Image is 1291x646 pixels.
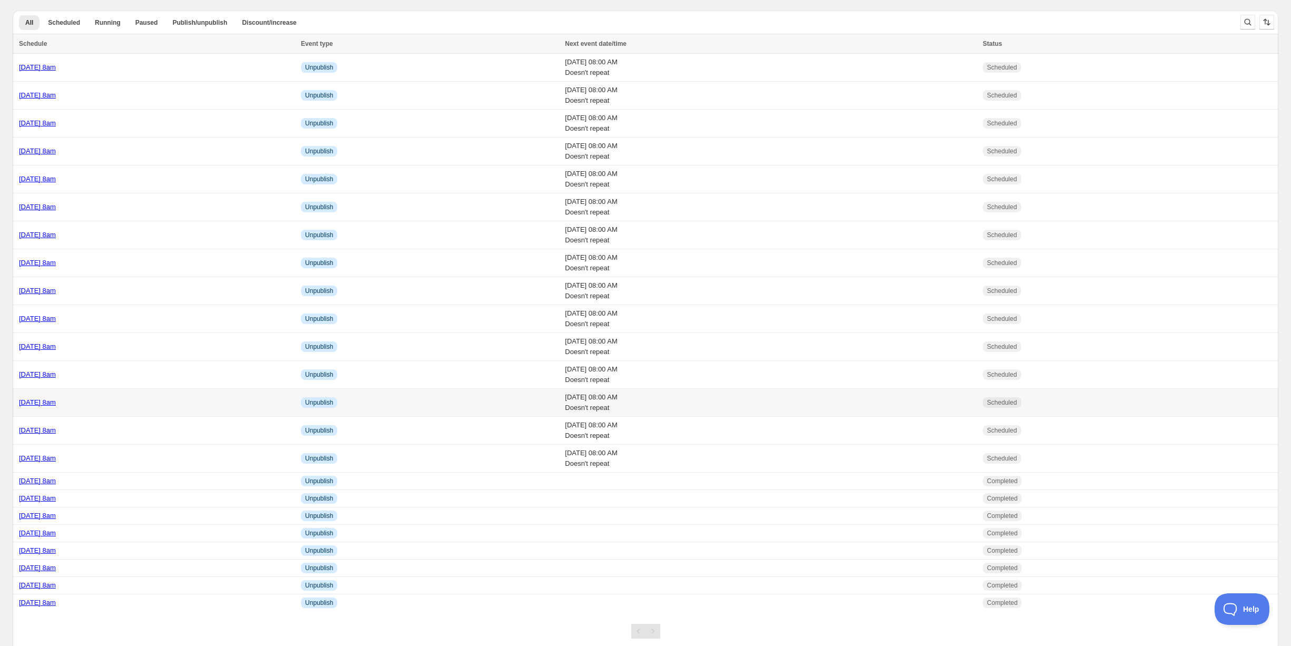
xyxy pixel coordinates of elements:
[987,546,1018,555] span: Completed
[562,305,980,333] td: [DATE] 08:00 AM Doesn't repeat
[305,175,333,183] span: Unpublish
[987,63,1017,72] span: Scheduled
[305,529,333,537] span: Unpublish
[305,342,333,351] span: Unpublish
[987,398,1017,407] span: Scheduled
[305,370,333,379] span: Unpublish
[562,445,980,473] td: [DATE] 08:00 AM Doesn't repeat
[562,249,980,277] td: [DATE] 08:00 AM Doesn't repeat
[987,315,1017,323] span: Scheduled
[987,370,1017,379] span: Scheduled
[1240,15,1255,30] button: Search and filter results
[565,40,627,47] span: Next event date/time
[987,342,1017,351] span: Scheduled
[305,398,333,407] span: Unpublish
[19,40,47,47] span: Schedule
[305,91,333,100] span: Unpublish
[19,426,56,434] a: [DATE] 8am
[25,18,33,27] span: All
[987,426,1017,435] span: Scheduled
[135,18,158,27] span: Paused
[19,259,56,267] a: [DATE] 8am
[562,138,980,165] td: [DATE] 08:00 AM Doesn't repeat
[987,91,1017,100] span: Scheduled
[305,512,333,520] span: Unpublish
[987,512,1018,520] span: Completed
[242,18,296,27] span: Discount/increase
[19,477,56,485] a: [DATE] 8am
[19,119,56,127] a: [DATE] 8am
[987,599,1018,607] span: Completed
[19,454,56,462] a: [DATE] 8am
[19,203,56,211] a: [DATE] 8am
[19,287,56,295] a: [DATE] 8am
[987,529,1018,537] span: Completed
[305,315,333,323] span: Unpublish
[987,477,1018,485] span: Completed
[305,564,333,572] span: Unpublish
[19,342,56,350] a: [DATE] 8am
[19,599,56,606] a: [DATE] 8am
[987,203,1017,211] span: Scheduled
[562,333,980,361] td: [DATE] 08:00 AM Doesn't repeat
[562,54,980,82] td: [DATE] 08:00 AM Doesn't repeat
[19,147,56,155] a: [DATE] 8am
[19,529,56,537] a: [DATE] 8am
[19,494,56,502] a: [DATE] 8am
[19,581,56,589] a: [DATE] 8am
[305,231,333,239] span: Unpublish
[305,426,333,435] span: Unpublish
[19,63,56,71] a: [DATE] 8am
[301,40,333,47] span: Event type
[305,581,333,590] span: Unpublish
[987,564,1018,572] span: Completed
[987,119,1017,128] span: Scheduled
[305,454,333,463] span: Unpublish
[305,546,333,555] span: Unpublish
[19,512,56,520] a: [DATE] 8am
[95,18,121,27] span: Running
[987,287,1017,295] span: Scheduled
[562,82,980,110] td: [DATE] 08:00 AM Doesn't repeat
[48,18,80,27] span: Scheduled
[19,546,56,554] a: [DATE] 8am
[562,110,980,138] td: [DATE] 08:00 AM Doesn't repeat
[987,454,1017,463] span: Scheduled
[562,193,980,221] td: [DATE] 08:00 AM Doesn't repeat
[987,147,1017,155] span: Scheduled
[562,417,980,445] td: [DATE] 08:00 AM Doesn't repeat
[19,91,56,99] a: [DATE] 8am
[19,315,56,322] a: [DATE] 8am
[305,494,333,503] span: Unpublish
[983,40,1002,47] span: Status
[987,259,1017,267] span: Scheduled
[19,231,56,239] a: [DATE] 8am
[987,175,1017,183] span: Scheduled
[562,165,980,193] td: [DATE] 08:00 AM Doesn't repeat
[305,147,333,155] span: Unpublish
[1259,15,1274,30] button: Sort the results
[19,370,56,378] a: [DATE] 8am
[987,494,1018,503] span: Completed
[305,63,333,72] span: Unpublish
[631,624,660,639] nav: Pagination
[19,564,56,572] a: [DATE] 8am
[987,231,1017,239] span: Scheduled
[19,175,56,183] a: [DATE] 8am
[172,18,227,27] span: Publish/unpublish
[305,477,333,485] span: Unpublish
[305,203,333,211] span: Unpublish
[1215,593,1270,625] iframe: Toggle Customer Support
[987,581,1018,590] span: Completed
[305,599,333,607] span: Unpublish
[305,259,333,267] span: Unpublish
[562,277,980,305] td: [DATE] 08:00 AM Doesn't repeat
[562,361,980,389] td: [DATE] 08:00 AM Doesn't repeat
[562,221,980,249] td: [DATE] 08:00 AM Doesn't repeat
[19,398,56,406] a: [DATE] 8am
[305,287,333,295] span: Unpublish
[305,119,333,128] span: Unpublish
[562,389,980,417] td: [DATE] 08:00 AM Doesn't repeat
